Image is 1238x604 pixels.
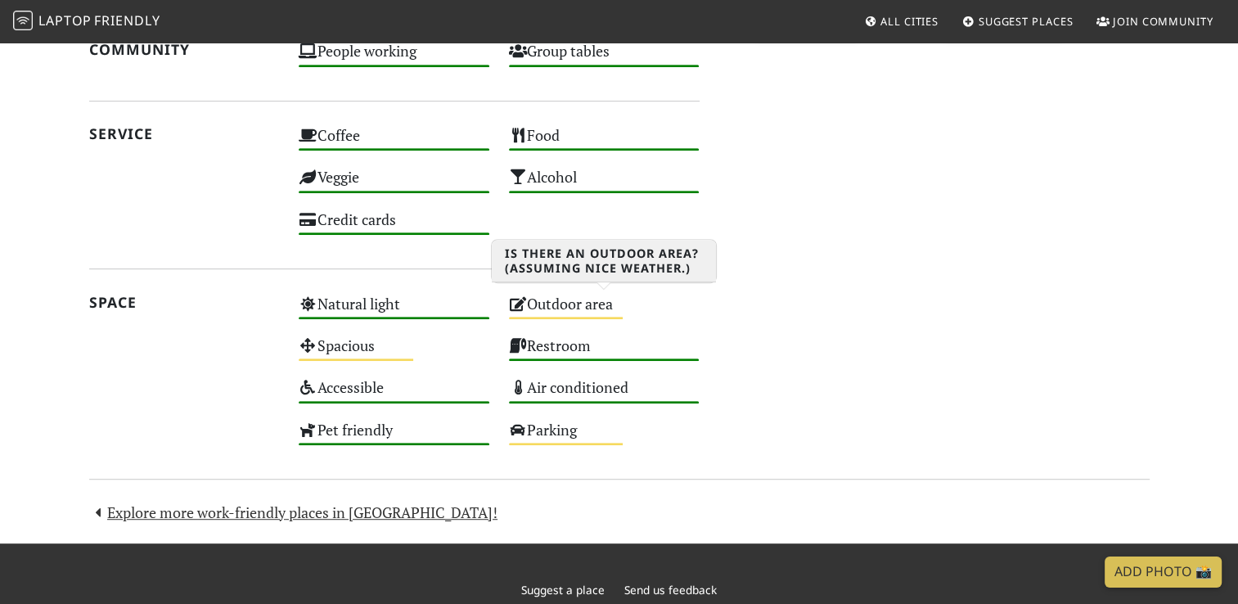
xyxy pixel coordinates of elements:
h2: Space [89,294,280,311]
div: Restroom [499,332,709,374]
a: All Cities [858,7,945,36]
div: Natural light [289,291,499,332]
h3: Is there an outdoor area? (Assuming nice weather.) [492,240,716,282]
div: Veggie [289,164,499,205]
span: Join Community [1113,14,1213,29]
div: Outdoor area [499,291,709,332]
a: LaptopFriendly LaptopFriendly [13,7,160,36]
div: Spacious [289,332,499,374]
div: Coffee [289,122,499,164]
h2: Service [89,125,280,142]
a: Explore more work-friendly places in [GEOGRAPHIC_DATA]! [89,503,498,522]
div: Group tables [499,38,709,79]
h2: Community [89,41,280,58]
a: Suggest a place [521,582,605,597]
div: Credit cards [289,206,499,248]
div: Accessible [289,374,499,416]
div: People working [289,38,499,79]
div: Alcohol [499,164,709,205]
div: Food [499,122,709,164]
a: Send us feedback [624,582,717,597]
span: Suggest Places [979,14,1074,29]
span: Friendly [94,11,160,29]
div: Pet friendly [289,417,499,458]
a: Join Community [1090,7,1220,36]
span: All Cities [880,14,939,29]
span: Laptop [38,11,92,29]
div: Air conditioned [499,374,709,416]
img: LaptopFriendly [13,11,33,30]
div: Parking [499,417,709,458]
a: Suggest Places [956,7,1080,36]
